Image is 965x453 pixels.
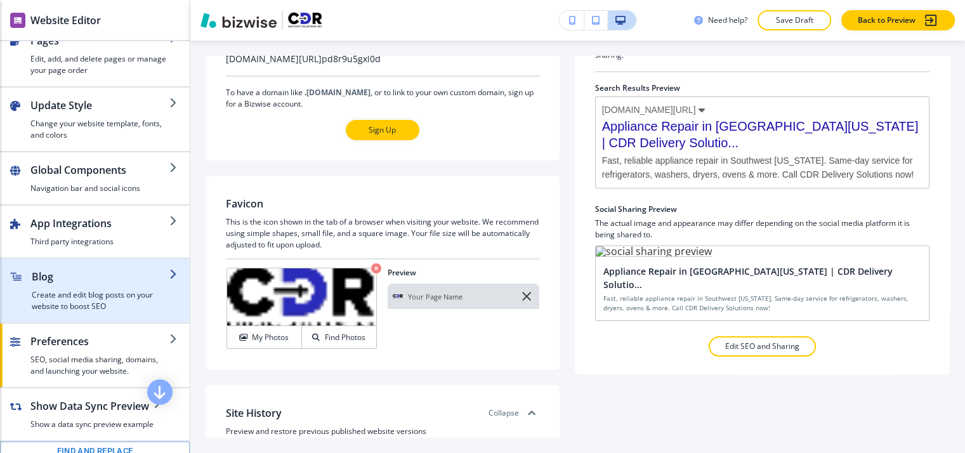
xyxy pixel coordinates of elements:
button: My Photos [227,326,302,348]
button: Edit SEO and Sharing [709,336,816,357]
h2: Appliance Repair in [GEOGRAPHIC_DATA][US_STATE] | CDR Delivery Solutio... [603,265,921,291]
button: Back to Preview [841,10,955,30]
img: Bizwise Logo [200,13,277,28]
p: Save Draft [774,15,815,26]
b: . [DOMAIN_NAME] [305,87,371,98]
span: Appliance Repair in [GEOGRAPHIC_DATA][US_STATE] | CDR Delivery Solutio... [602,118,922,151]
h3: Preview and restore previous published website versions [226,426,539,437]
h4: Navigation bar and social icons [30,183,169,194]
p: Your Page Name [408,293,463,300]
h4: Change your website template, fonts, and colors [30,118,169,141]
h4: Find Photos [325,332,365,343]
h2: Search Results Preview [595,82,929,94]
p: Back to Preview [858,15,916,26]
h2: Show Data Sync Preview [30,398,154,414]
h4: SEO, social media sharing, domains, and launching your website. [30,354,169,377]
h4: Create and edit blog posts on your website to boost SEO [32,289,169,312]
h3: Need help? [708,15,747,26]
h3: This is the icon shown in the tab of a browser when visiting your website. We recommend using sim... [226,216,539,251]
button: Save Draft [758,10,831,30]
p: Sign Up [362,124,403,136]
button: Find Photos [302,326,376,348]
img: editor icon [10,13,25,28]
h4: Edit, add, and delete pages or manage your page order [30,53,169,76]
h4: Third party integrations [30,236,169,247]
h4: The actual image and appearance may differ depending on the social media platform it is being sha... [595,218,929,240]
h4: My Photos [252,332,289,343]
div: Collapse [489,405,539,421]
h2: App Integrations [30,216,169,231]
div: My PhotosFind Photos [226,267,377,350]
h2: Site History [226,405,282,421]
h2: Preferences [30,334,169,349]
p: Edit SEO and Sharing [725,341,799,352]
h2: Global Components [30,162,169,178]
h2: Update Style [30,98,169,113]
h2: Preview [388,267,539,279]
button: Sign Up [346,120,419,140]
h2: Blog [32,269,169,284]
h4: Fast, reliable appliance repair in Southwest [US_STATE]. Same-day service for refrigerators, wash... [603,294,921,313]
span: Fast, reliable appliance repair in Southwest [US_STATE]. Same-day service for refrigerators, wash... [602,154,922,181]
h3: Collapse [489,407,519,419]
h2: Website Editor [30,13,101,28]
h3: [DOMAIN_NAME][URL] pd8r9u5gxl0d [226,52,381,65]
img: Your Logo [288,12,322,28]
img: social sharing preview [596,246,712,257]
h4: Show a data sync preview example [30,419,154,430]
span: [DOMAIN_NAME][URL] [602,103,696,115]
h2: Favicon [226,196,263,211]
h2: Social Sharing Preview [595,204,929,215]
h3: To have a domain like , or to link to your own custom domain, sign up for a Bizwise account. [226,87,539,110]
